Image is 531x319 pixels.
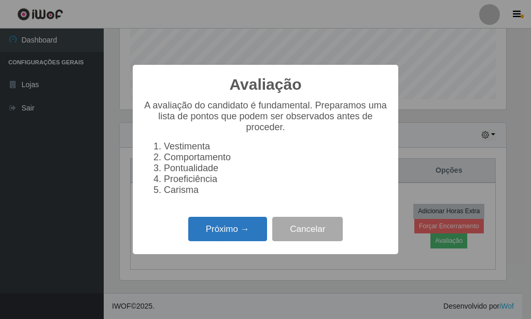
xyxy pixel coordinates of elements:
p: A avaliação do candidato é fundamental. Preparamos uma lista de pontos que podem ser observados a... [143,100,388,133]
button: Cancelar [272,217,343,241]
li: Carisma [164,185,388,196]
li: Comportamento [164,152,388,163]
li: Vestimenta [164,141,388,152]
li: Pontualidade [164,163,388,174]
h2: Avaliação [230,75,302,94]
li: Proeficiência [164,174,388,185]
button: Próximo → [188,217,267,241]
